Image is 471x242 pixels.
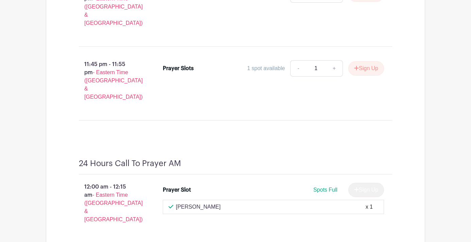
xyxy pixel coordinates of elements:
[348,61,384,76] button: Sign Up
[79,159,181,168] h4: 24 Hours Call To Prayer AM
[84,192,143,222] span: - Eastern Time ([GEOGRAPHIC_DATA] & [GEOGRAPHIC_DATA])
[326,60,343,77] a: +
[84,69,143,100] span: - Eastern Time ([GEOGRAPHIC_DATA] & [GEOGRAPHIC_DATA])
[366,203,373,211] div: x 1
[247,64,285,72] div: 1 spot available
[313,187,337,193] span: Spots Full
[163,64,194,72] div: Prayer Slots
[68,58,152,104] p: 11:45 pm - 11:55 pm
[176,203,221,211] p: [PERSON_NAME]
[290,60,306,77] a: -
[163,186,191,194] div: Prayer Slot
[68,180,152,226] p: 12:00 am - 12:15 am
